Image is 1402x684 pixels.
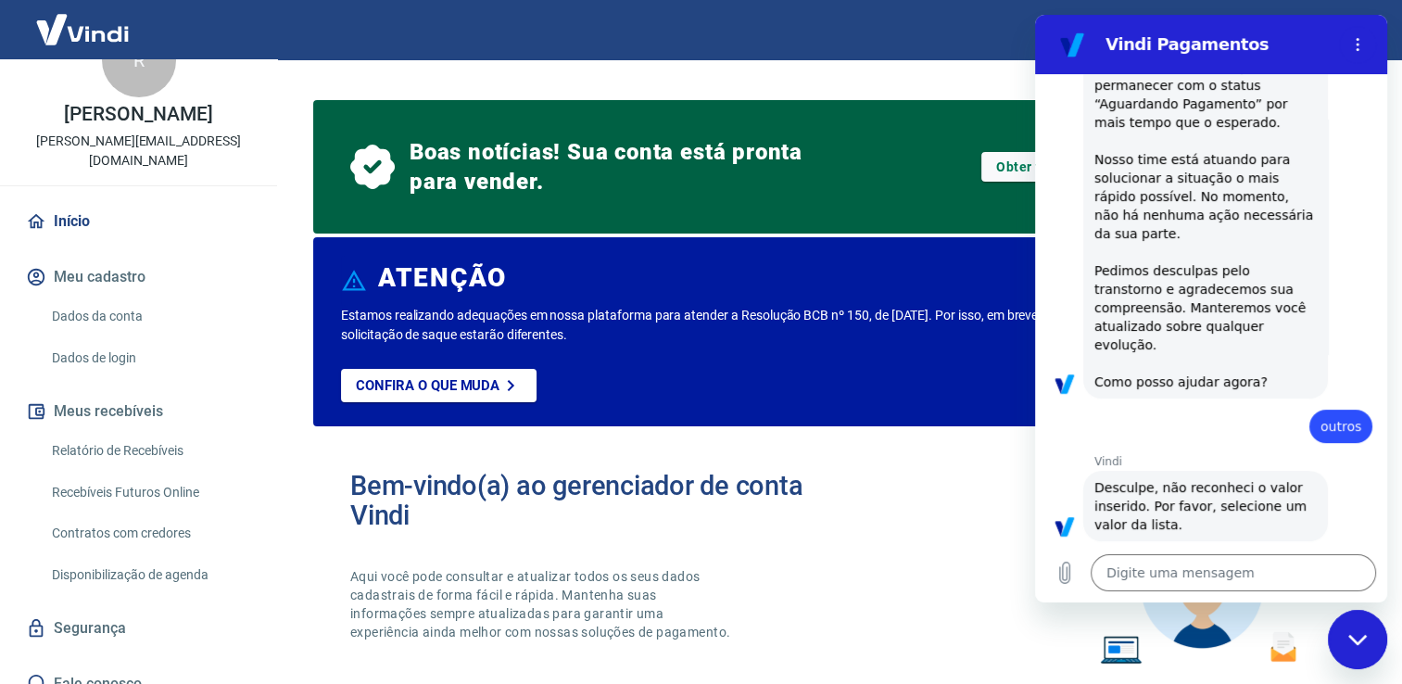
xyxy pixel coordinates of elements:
[410,137,810,196] span: Boas notícias! Sua conta está pronta para vender.
[356,377,499,394] p: Confira o que muda
[1035,15,1387,602] iframe: Janela de mensagens
[1328,610,1387,669] iframe: Botão para abrir a janela de mensagens, conversa em andamento
[350,471,836,530] h2: Bem-vindo(a) ao gerenciador de conta Vindi
[102,23,176,97] div: R
[44,339,255,377] a: Dados de login
[22,1,143,57] img: Vindi
[22,201,255,242] a: Início
[44,474,255,512] a: Recebíveis Futuros Online
[44,298,255,336] a: Dados da conta
[341,369,537,402] a: Confira o que muda
[22,391,255,432] button: Meus recebíveis
[341,306,1132,345] p: Estamos realizando adequações em nossa plataforma para atender a Resolução BCB nº 150, de [DATE]....
[44,432,255,470] a: Relatório de Recebíveis
[44,556,255,594] a: Disponibilização de agenda
[44,514,255,552] a: Contratos com credores
[1313,13,1380,47] button: Sair
[350,567,734,641] p: Aqui você pode consultar e atualizar todos os seus dados cadastrais de forma fácil e rápida. Mant...
[22,608,255,649] a: Segurança
[15,132,262,171] p: [PERSON_NAME][EMAIL_ADDRESS][DOMAIN_NAME]
[22,257,255,298] button: Meu cadastro
[981,152,1174,182] a: Obter token de integração
[378,269,507,287] h6: ATENÇÃO
[64,105,212,124] p: [PERSON_NAME]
